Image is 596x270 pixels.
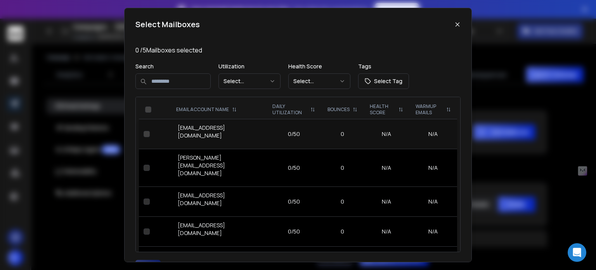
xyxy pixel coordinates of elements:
p: HEALTH SCORE [370,103,395,116]
div: Open Intercom Messenger [568,243,586,262]
p: Health Score [288,63,350,70]
p: Utilization [218,63,281,70]
button: Select Tag [358,73,409,89]
p: DAILY UTILIZATION [272,103,307,116]
p: Tags [358,63,409,70]
button: Select... [288,73,350,89]
p: Search [135,63,211,70]
p: 0 / 5 Mailboxes selected [135,45,461,55]
button: Select... [218,73,281,89]
p: WARMUP EMAILS [416,103,443,116]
